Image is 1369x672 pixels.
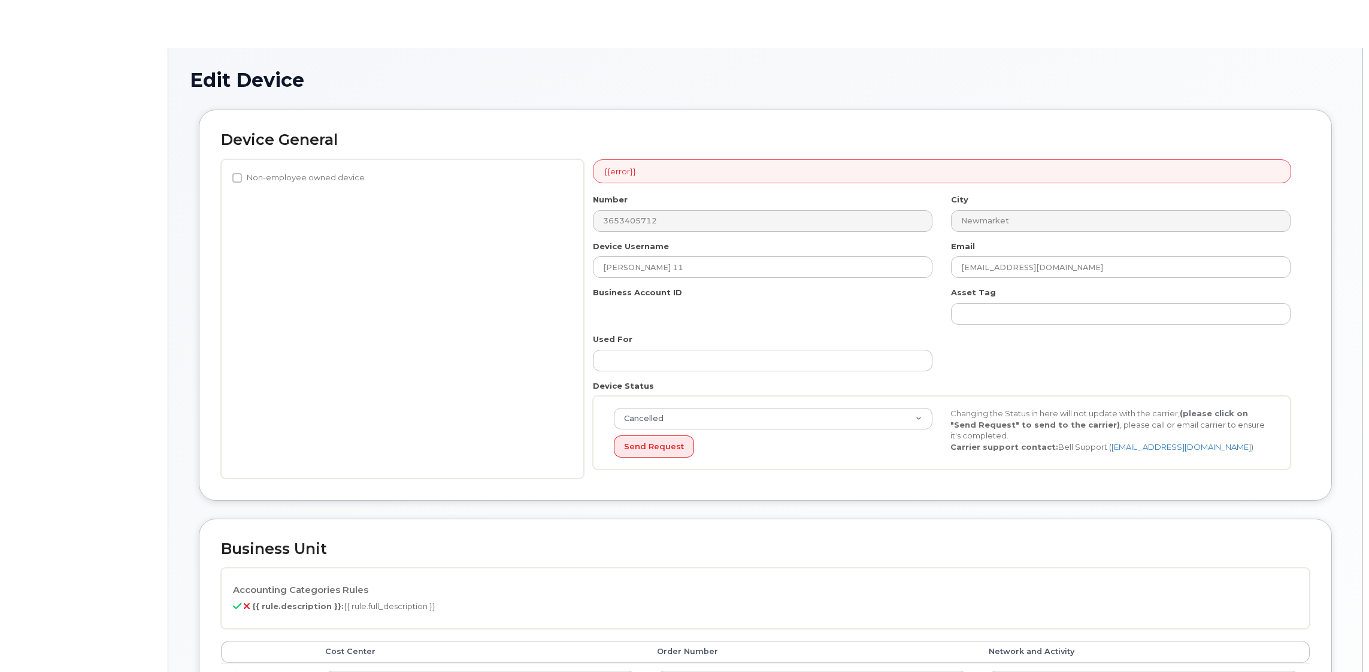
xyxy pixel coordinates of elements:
[1111,442,1251,452] a: [EMAIL_ADDRESS][DOMAIN_NAME]
[232,171,365,185] label: Non-employee owned device
[190,69,1341,90] h1: Edit Device
[232,173,242,183] input: Non-employee owned device
[614,435,694,458] button: Send Request
[593,159,1291,184] div: {{error}}
[941,408,1278,452] div: Changing the Status in here will not update with the carrier, , please call or email carrier to e...
[593,334,632,345] label: Used For
[593,241,669,252] label: Device Username
[950,442,1058,452] strong: Carrier support contact:
[646,641,978,662] th: Order Number
[233,585,1298,595] h4: Accounting Categories Rules
[221,132,1310,149] h2: Device General
[593,380,654,392] label: Device Status
[233,601,1298,612] p: {{ rule.full_description }}
[593,287,682,298] label: Business Account ID
[951,241,975,252] label: Email
[978,641,1310,662] th: Network and Activity
[593,194,628,205] label: Number
[221,541,1310,558] h2: Business Unit
[951,287,996,298] label: Asset Tag
[951,194,968,205] label: City
[314,641,646,662] th: Cost Center
[252,601,344,611] b: {{ rule.description }}:
[950,408,1248,429] strong: (please click on "Send Request" to send to the carrier)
